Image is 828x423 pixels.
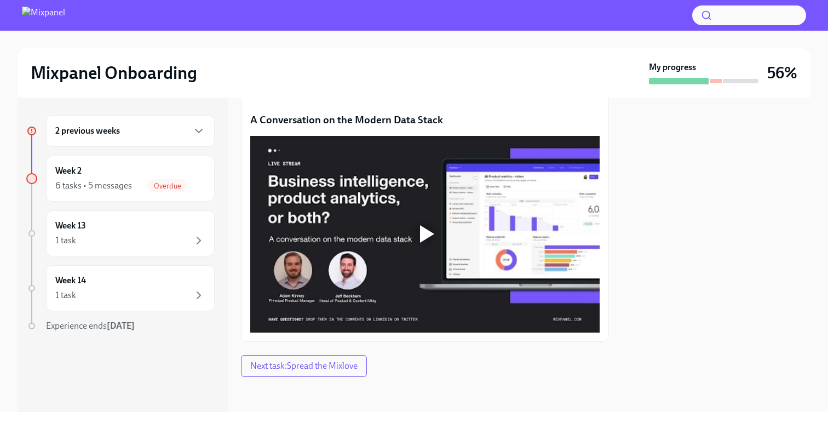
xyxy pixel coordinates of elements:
h6: Week 2 [55,165,82,177]
h6: Week 13 [55,220,86,232]
strong: My progress [649,61,696,73]
div: 6 tasks • 5 messages [55,180,132,192]
a: Week 26 tasks • 5 messagesOverdue [26,156,215,202]
span: Overdue [147,182,188,190]
button: Next task:Spread the Mixlove [241,355,367,377]
div: 1 task [55,235,76,247]
div: 2 previous weeks [46,115,215,147]
img: Mixpanel [22,7,65,24]
h6: 2 previous weeks [55,125,120,137]
strong: [DATE] [107,321,135,331]
span: Experience ends [46,321,135,331]
h6: Week 14 [55,275,86,287]
h3: 56% [767,63,797,83]
span: Next task : Spread the Mixlove [250,361,358,371]
p: A Conversation on the Modern Data Stack [250,113,600,127]
a: Week 141 task [26,265,215,311]
a: Week 131 task [26,210,215,256]
div: 1 task [55,289,76,301]
h2: Mixpanel Onboarding [31,62,197,84]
